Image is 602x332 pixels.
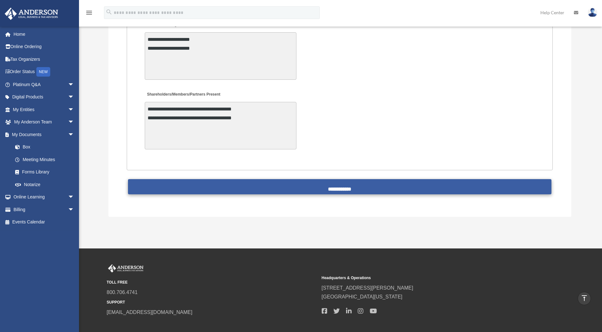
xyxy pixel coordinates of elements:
a: My Anderson Teamarrow_drop_down [4,116,84,128]
a: Events Calendar [4,216,84,229]
small: Headquarters & Operations [322,275,532,281]
a: 800.706.4741 [107,290,138,295]
a: [STREET_ADDRESS][PERSON_NAME] [322,285,413,291]
a: Tax Organizers [4,53,84,66]
a: menu [85,11,93,16]
span: arrow_drop_down [68,191,81,204]
a: Notarize [9,178,84,191]
a: Box [9,141,84,153]
img: Anderson Advisors Platinum Portal [3,8,60,20]
span: arrow_drop_down [68,91,81,104]
a: Order StatusNEW [4,66,84,78]
a: Meeting Minutes [9,153,81,166]
a: Home [4,28,84,41]
i: menu [85,9,93,16]
a: Platinum Q&Aarrow_drop_down [4,78,84,91]
i: search [106,9,112,16]
span: arrow_drop_down [68,116,81,129]
a: Online Ordering [4,41,84,53]
a: vertical_align_top [578,292,591,305]
a: Billingarrow_drop_down [4,203,84,216]
a: Online Learningarrow_drop_down [4,191,84,204]
a: Forms Library [9,166,84,179]
a: Digital Productsarrow_drop_down [4,91,84,103]
i: vertical_align_top [581,294,588,302]
span: arrow_drop_down [68,128,81,141]
img: User Pic [588,8,597,17]
label: Shareholders/Members/Partners Present [145,91,222,99]
span: arrow_drop_down [68,78,81,91]
a: [EMAIL_ADDRESS][DOMAIN_NAME] [107,310,192,315]
a: My Entitiesarrow_drop_down [4,103,84,116]
span: arrow_drop_down [68,203,81,216]
div: NEW [36,67,50,77]
small: TOLL FREE [107,279,317,286]
a: [GEOGRAPHIC_DATA][US_STATE] [322,294,403,299]
span: arrow_drop_down [68,103,81,116]
small: SUPPORT [107,299,317,306]
a: My Documentsarrow_drop_down [4,128,84,141]
img: Anderson Advisors Platinum Portal [107,264,145,272]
